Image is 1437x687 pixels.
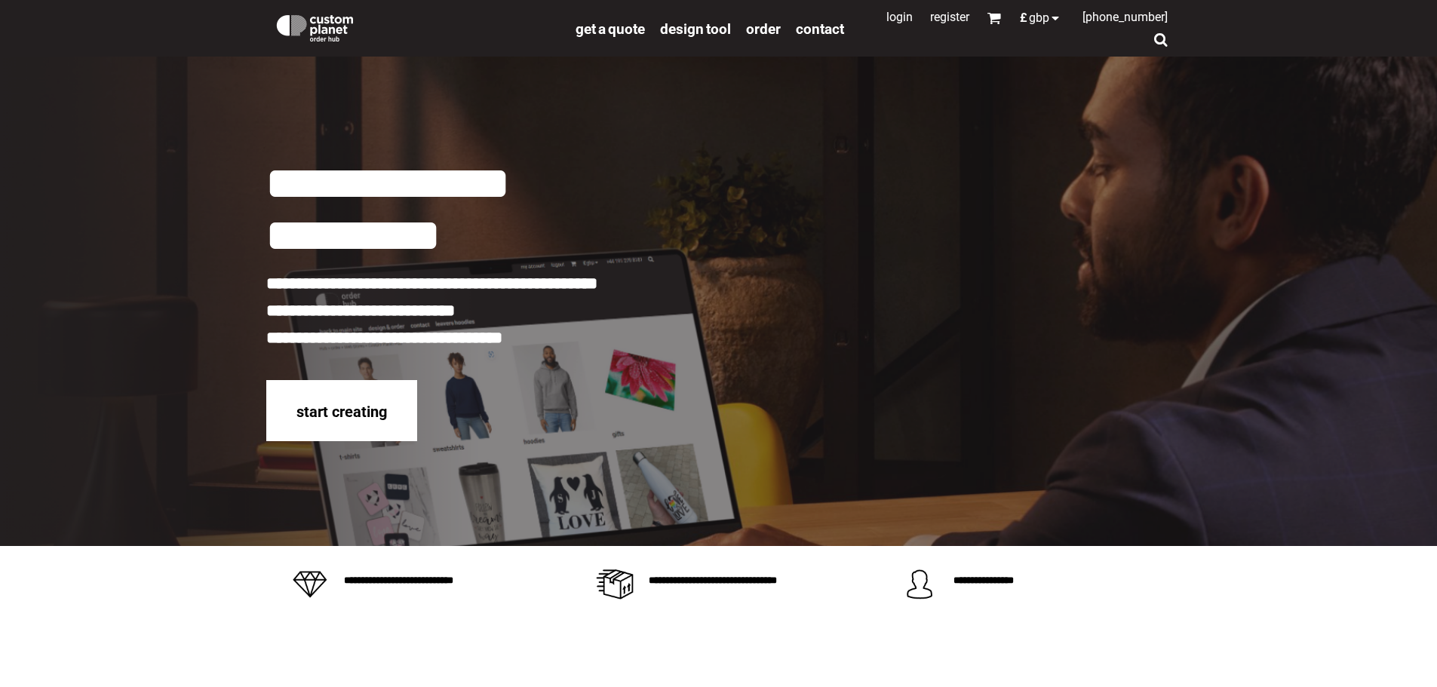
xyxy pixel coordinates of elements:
span: [PHONE_NUMBER] [1082,10,1168,24]
span: order [746,20,781,38]
span: £ [1020,12,1029,24]
a: Register [930,10,969,24]
span: GBP [1029,12,1049,24]
span: design tool [660,20,731,38]
a: get a quote [576,20,645,37]
a: Login [886,10,913,24]
img: Custom Planet [274,11,356,41]
span: get a quote [576,20,645,38]
a: Contact [796,20,844,37]
span: start creating [296,403,387,421]
a: order [746,20,781,37]
a: design tool [660,20,731,37]
span: Contact [796,20,844,38]
a: Custom Planet [266,4,568,49]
